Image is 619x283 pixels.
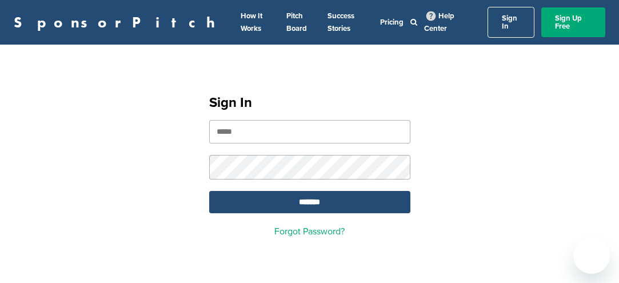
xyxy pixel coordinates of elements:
a: Success Stories [328,11,354,33]
h1: Sign In [209,93,410,113]
a: Sign Up Free [541,7,605,37]
a: SponsorPitch [14,15,222,30]
a: Pitch Board [286,11,307,33]
a: Pricing [380,18,404,27]
a: Forgot Password? [274,226,345,237]
a: Help Center [424,9,454,35]
a: Sign In [488,7,535,38]
a: How It Works [241,11,262,33]
iframe: Button to launch messaging window [573,237,610,274]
